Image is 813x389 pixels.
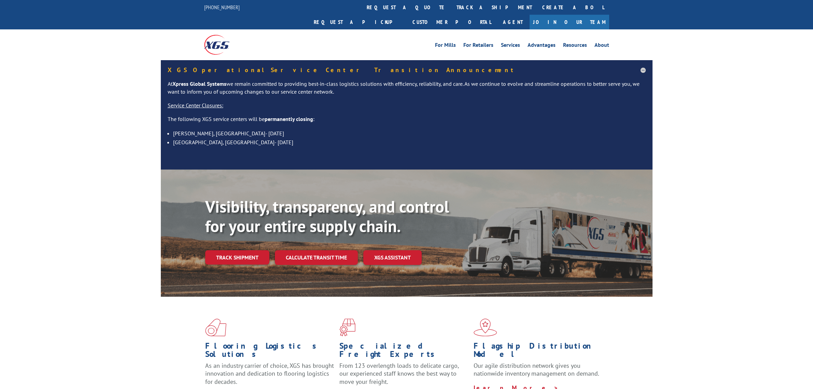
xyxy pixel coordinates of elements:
[173,129,646,138] li: [PERSON_NAME], [GEOGRAPHIC_DATA]- [DATE]
[168,102,223,109] u: Service Center Closures:
[363,250,422,265] a: XGS ASSISTANT
[168,115,646,129] p: The following XGS service centers will be :
[205,196,449,237] b: Visibility, transparency, and control for your entire supply chain.
[205,250,269,265] a: Track shipment
[474,362,599,378] span: Our agile distribution network gives you nationwide inventory management on demand.
[205,319,226,336] img: xgs-icon-total-supply-chain-intelligence-red
[265,116,313,122] strong: permanently closing
[407,15,496,29] a: Customer Portal
[205,342,334,362] h1: Flooring Logistics Solutions
[474,342,603,362] h1: Flagship Distribution Model
[435,42,456,50] a: For Mills
[463,42,493,50] a: For Retailers
[474,319,497,336] img: xgs-icon-flagship-distribution-model-red
[173,138,646,147] li: [GEOGRAPHIC_DATA], [GEOGRAPHIC_DATA]- [DATE]
[339,319,355,336] img: xgs-icon-focused-on-flooring-red
[309,15,407,29] a: Request a pickup
[172,80,226,87] strong: Xpress Global Systems
[168,67,646,73] h5: XGS Operational Service Center Transition Announcement
[204,4,240,11] a: [PHONE_NUMBER]
[530,15,609,29] a: Join Our Team
[594,42,609,50] a: About
[528,42,556,50] a: Advantages
[205,362,334,386] span: As an industry carrier of choice, XGS has brought innovation and dedication to flooring logistics...
[563,42,587,50] a: Resources
[339,342,468,362] h1: Specialized Freight Experts
[275,250,358,265] a: Calculate transit time
[501,42,520,50] a: Services
[168,80,646,102] p: At we remain committed to providing best-in-class logistics solutions with efficiency, reliabilit...
[496,15,530,29] a: Agent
